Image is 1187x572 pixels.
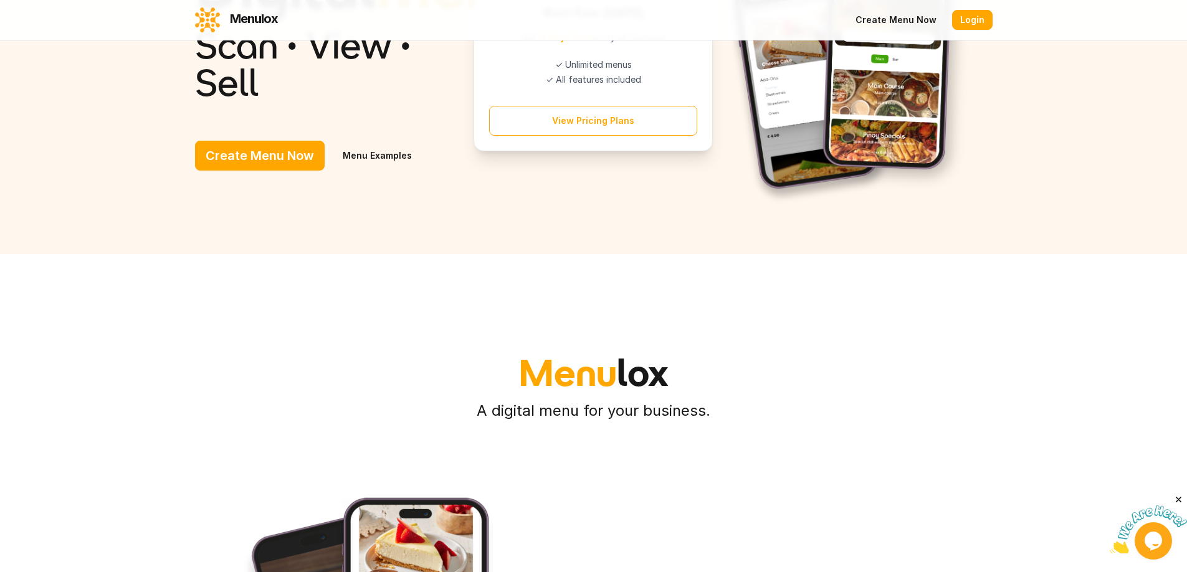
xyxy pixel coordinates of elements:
[518,354,669,391] h2: lox
[518,348,617,396] span: Menu
[952,10,993,30] a: Login
[195,26,447,101] h2: Scan • View • Sell
[489,73,697,86] li: ✓ All features included
[195,7,220,32] img: logo
[1110,494,1187,553] iframe: chat widget
[489,59,697,71] li: ✓ Unlimited menus
[195,141,325,171] button: Create Menu Now
[477,401,710,421] p: A digital menu for your business.
[847,10,945,30] a: Create Menu Now
[489,106,697,136] button: View Pricing Plans
[332,141,422,171] a: Menu Examples
[195,7,278,32] a: Menulox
